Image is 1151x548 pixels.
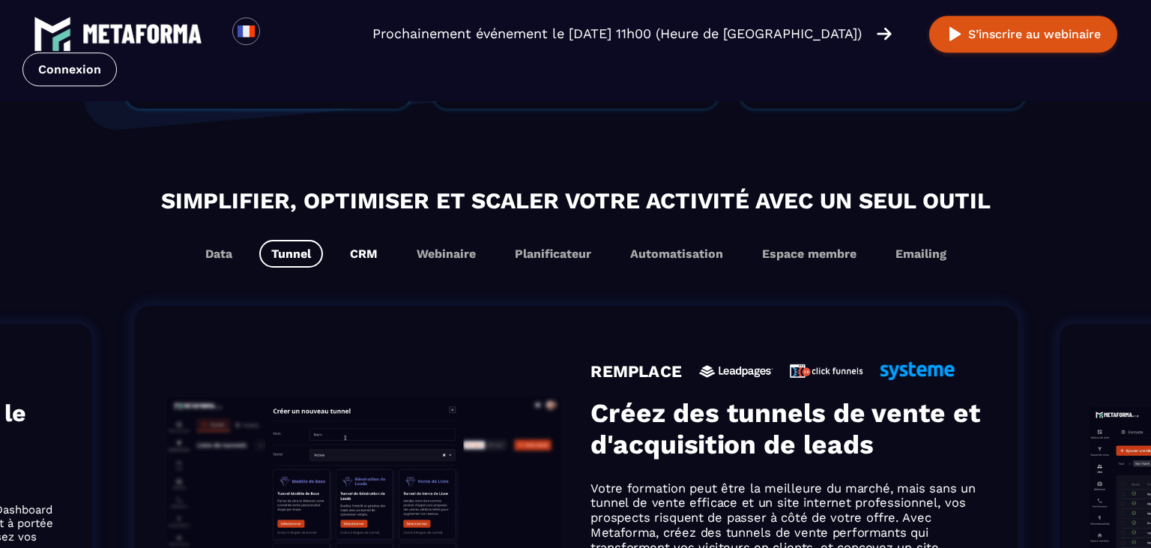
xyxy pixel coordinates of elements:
[883,240,958,268] button: Emailing
[946,25,964,43] img: play
[338,240,390,268] button: CRM
[877,25,892,42] img: arrow-right
[618,240,735,268] button: Automatisation
[259,240,323,268] button: Tunnel
[193,240,244,268] button: Data
[22,52,117,86] a: Connexion
[15,184,1136,217] h2: Simplifier, optimiser et scaler votre activité avec un seul outil
[698,365,773,378] img: icon
[82,24,202,43] img: logo
[273,25,284,43] input: Search for option
[372,23,862,44] p: Prochainement événement le [DATE] 11h00 (Heure de [GEOGRAPHIC_DATA])
[237,22,256,40] img: fr
[789,364,863,378] img: icon
[405,240,488,268] button: Webinaire
[590,397,985,460] h3: Créez des tunnels de vente et d'acquisition de leads
[880,362,954,380] img: icon
[590,361,682,381] h4: REMPLACE
[503,240,603,268] button: Planificateur
[750,240,868,268] button: Espace membre
[929,16,1117,52] button: S’inscrire au webinaire
[260,17,297,50] div: Search for option
[34,15,71,52] img: logo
